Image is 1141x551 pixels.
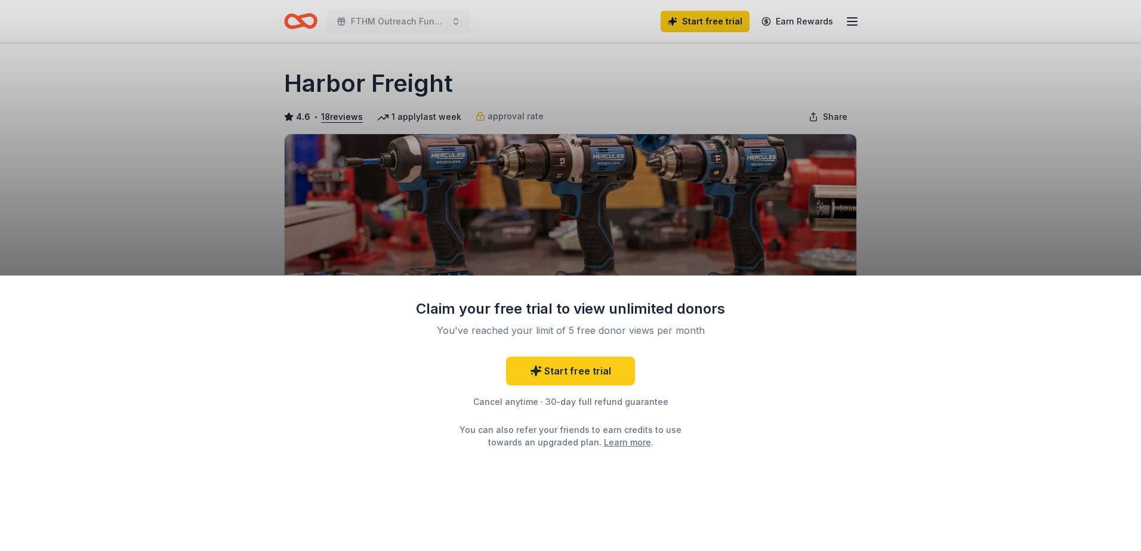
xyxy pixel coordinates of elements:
[415,299,726,318] div: Claim your free trial to view unlimited donors
[604,436,651,448] a: Learn more
[415,395,726,409] div: Cancel anytime · 30-day full refund guarantee
[430,323,711,338] div: You've reached your limit of 5 free donor views per month
[449,423,692,448] div: You can also refer your friends to earn credits to use towards an upgraded plan. .
[506,357,635,385] a: Start free trial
